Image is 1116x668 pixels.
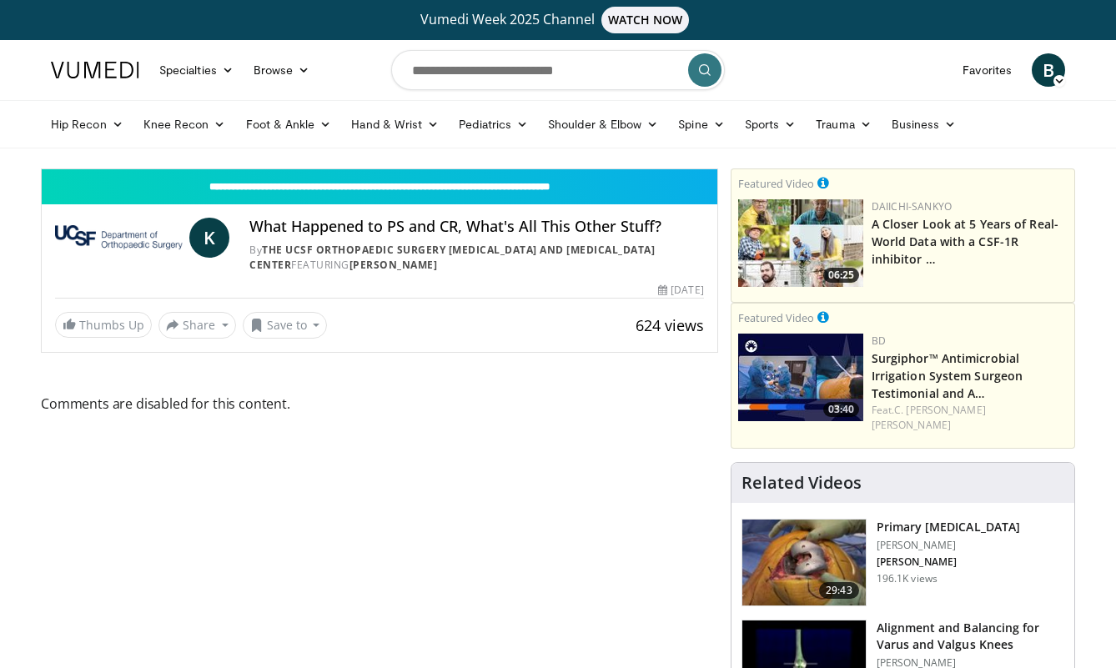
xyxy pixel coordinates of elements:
[349,258,438,272] a: [PERSON_NAME]
[738,176,814,191] small: Featured Video
[738,199,863,287] img: 93c22cae-14d1-47f0-9e4a-a244e824b022.png.150x105_q85_crop-smart_upscale.jpg
[658,283,703,298] div: [DATE]
[872,403,1068,433] div: Feat.
[55,218,183,258] img: The UCSF Orthopaedic Surgery Arthritis and Joint Replacement Center
[877,620,1064,653] h3: Alignment and Balancing for Varus and Valgus Knees
[877,519,1020,535] h3: Primary [MEDICAL_DATA]
[1032,53,1065,87] a: B
[41,108,133,141] a: Hip Recon
[149,53,244,87] a: Specialties
[877,539,1020,552] p: [PERSON_NAME]
[41,393,718,414] span: Comments are disabled for this content.
[236,108,342,141] a: Foot & Ankle
[953,53,1022,87] a: Favorites
[872,403,986,432] a: C. [PERSON_NAME] [PERSON_NAME]
[133,108,236,141] a: Knee Recon
[51,62,139,78] img: VuMedi Logo
[872,334,886,348] a: BD
[872,199,952,213] a: Daiichi-Sankyo
[877,555,1020,569] p: [PERSON_NAME]
[738,334,863,421] a: 03:40
[249,218,703,236] h4: What Happened to PS and CR, What's All This Other Stuff?
[538,108,668,141] a: Shoulder & Elbow
[738,310,814,325] small: Featured Video
[819,582,859,599] span: 29:43
[449,108,538,141] a: Pediatrics
[249,243,655,272] a: The UCSF Orthopaedic Surgery [MEDICAL_DATA] and [MEDICAL_DATA] Center
[158,312,236,339] button: Share
[55,312,152,338] a: Thumbs Up
[341,108,449,141] a: Hand & Wrist
[741,473,862,493] h4: Related Videos
[601,7,690,33] span: WATCH NOW
[391,50,725,90] input: Search topics, interventions
[882,108,967,141] a: Business
[823,402,859,417] span: 03:40
[738,199,863,287] a: 06:25
[742,520,866,606] img: 297061_3.png.150x105_q85_crop-smart_upscale.jpg
[735,108,807,141] a: Sports
[872,350,1023,401] a: Surgiphor™ Antimicrobial Irrigation System Surgeon Testimonial and A…
[872,216,1058,267] a: A Closer Look at 5 Years of Real-World Data with a CSF-1R inhibitor …
[806,108,882,141] a: Trauma
[668,108,734,141] a: Spine
[636,315,704,335] span: 624 views
[243,312,328,339] button: Save to
[738,334,863,421] img: 70422da6-974a-44ac-bf9d-78c82a89d891.150x105_q85_crop-smart_upscale.jpg
[53,7,1063,33] a: Vumedi Week 2025 ChannelWATCH NOW
[877,572,938,585] p: 196.1K views
[244,53,320,87] a: Browse
[741,519,1064,607] a: 29:43 Primary [MEDICAL_DATA] [PERSON_NAME] [PERSON_NAME] 196.1K views
[189,218,229,258] a: K
[249,243,703,273] div: By FEATURING
[823,268,859,283] span: 06:25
